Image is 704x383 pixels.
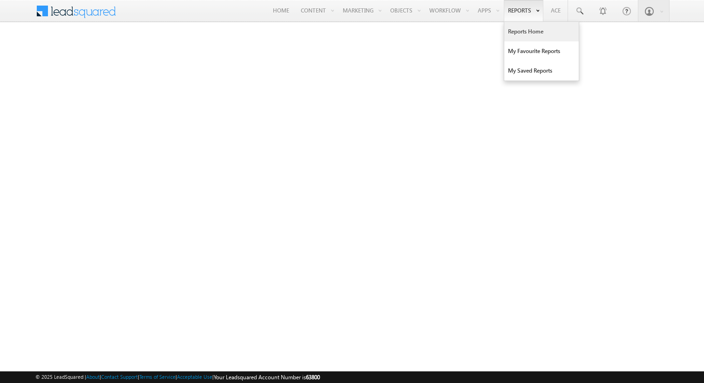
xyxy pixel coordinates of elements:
[504,61,579,81] a: My Saved Reports
[101,374,138,380] a: Contact Support
[306,374,320,381] span: 63800
[86,374,100,380] a: About
[504,22,579,41] a: Reports Home
[214,374,320,381] span: Your Leadsquared Account Number is
[139,374,176,380] a: Terms of Service
[35,373,320,382] span: © 2025 LeadSquared | | | | |
[177,374,212,380] a: Acceptable Use
[504,41,579,61] a: My Favourite Reports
